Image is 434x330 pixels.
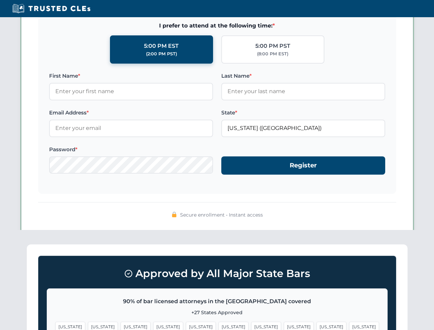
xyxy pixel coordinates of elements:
[55,309,379,316] p: +27 States Approved
[49,145,213,154] label: Password
[221,156,385,175] button: Register
[55,297,379,306] p: 90% of bar licensed attorneys in the [GEOGRAPHIC_DATA] covered
[146,51,177,57] div: (2:00 PM PST)
[221,72,385,80] label: Last Name
[221,83,385,100] input: Enter your last name
[180,211,263,219] span: Secure enrollment • Instant access
[49,120,213,137] input: Enter your email
[171,212,177,217] img: 🔒
[221,120,385,137] input: Florida (FL)
[49,21,385,30] span: I prefer to attend at the following time:
[47,264,388,283] h3: Approved by All Major State Bars
[49,109,213,117] label: Email Address
[144,42,179,51] div: 5:00 PM EST
[10,3,92,14] img: Trusted CLEs
[221,109,385,117] label: State
[257,51,288,57] div: (8:00 PM EST)
[255,42,290,51] div: 5:00 PM PST
[49,72,213,80] label: First Name
[49,83,213,100] input: Enter your first name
